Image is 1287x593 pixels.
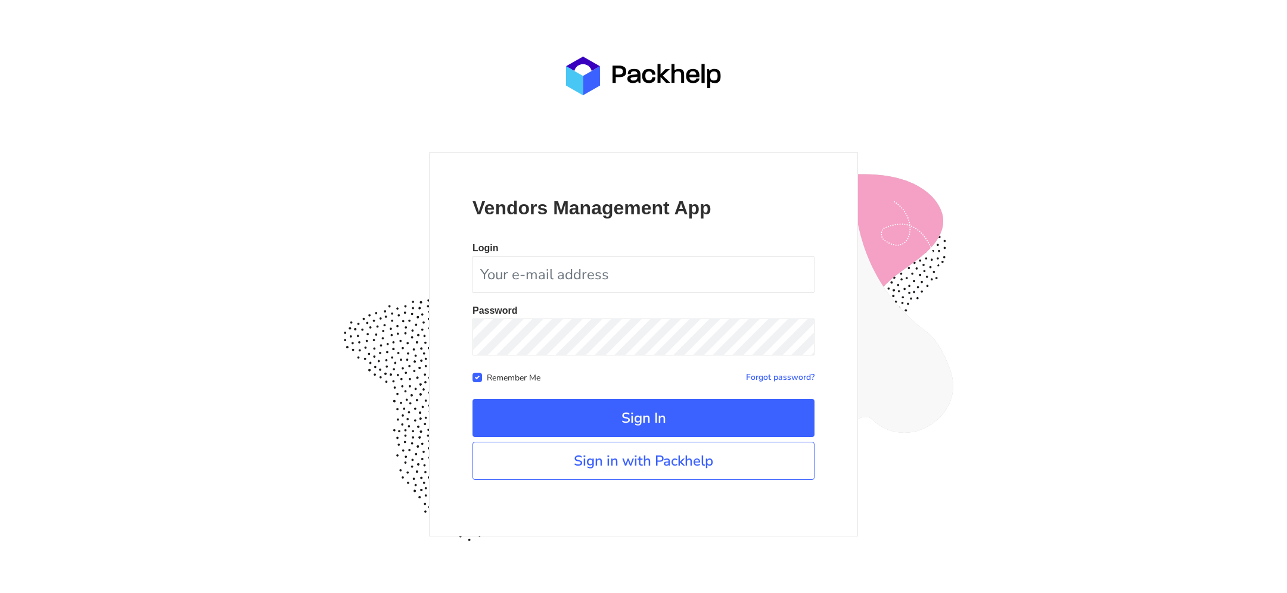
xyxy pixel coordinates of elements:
p: Password [472,306,815,316]
p: Login [472,244,815,253]
p: Vendors Management App [472,196,815,220]
button: Sign In [472,399,815,437]
a: Forgot password? [746,372,815,383]
label: Remember Me [487,370,540,383]
a: Sign in with Packhelp [472,442,815,480]
input: Your e-mail address [472,256,815,293]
